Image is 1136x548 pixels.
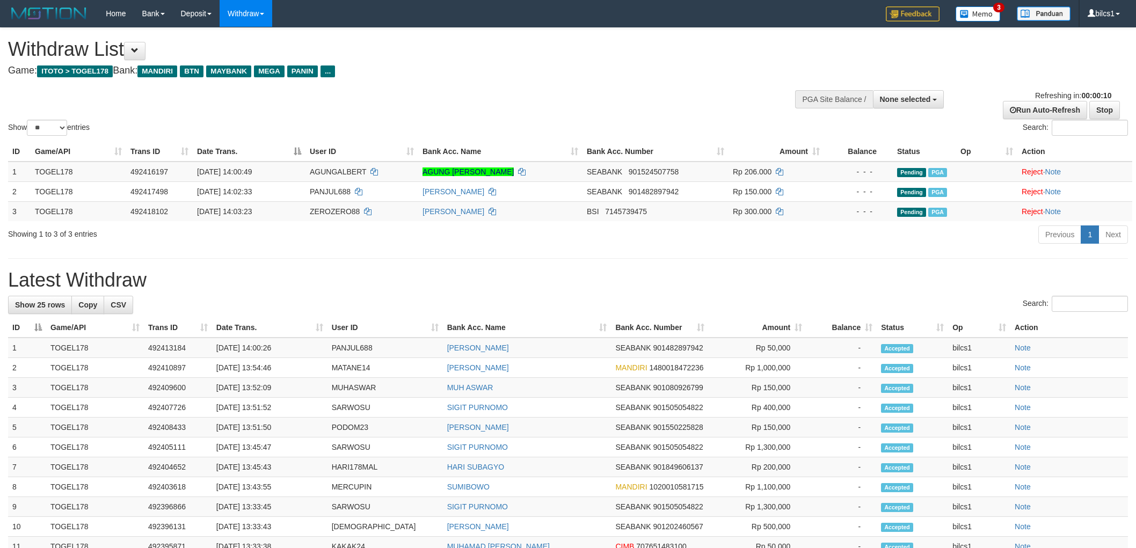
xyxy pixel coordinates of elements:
th: Bank Acc. Name: activate to sort column ascending [443,318,611,338]
span: SEABANK [587,167,622,176]
td: - [806,378,877,398]
span: Copy 901550225828 to clipboard [653,423,703,432]
span: MAYBANK [206,65,251,77]
span: Copy 901505054822 to clipboard [653,443,703,451]
th: Bank Acc. Number: activate to sort column ascending [582,142,729,162]
td: - [806,418,877,437]
td: 492407726 [144,398,212,418]
th: Amount: activate to sort column ascending [729,142,824,162]
span: 492418102 [130,207,168,216]
td: - [806,358,877,378]
span: Accepted [881,404,913,413]
span: SEABANK [615,502,651,511]
a: Reject [1022,167,1043,176]
td: - [806,477,877,497]
td: [DEMOGRAPHIC_DATA] [327,517,443,537]
a: SIGIT PURNOMO [447,443,508,451]
td: - [806,338,877,358]
span: MANDIRI [615,483,647,491]
td: 492403618 [144,477,212,497]
img: panduan.png [1017,6,1071,21]
th: Balance [824,142,893,162]
a: Note [1015,423,1031,432]
label: Search: [1023,120,1128,136]
td: TOGEL178 [46,378,144,398]
span: Copy 901482897942 to clipboard [653,344,703,352]
a: [PERSON_NAME] [447,344,509,352]
span: Pending [897,208,926,217]
td: 492396866 [144,497,212,517]
td: Rp 400,000 [709,398,806,418]
a: Note [1015,443,1031,451]
span: Copy 901505054822 to clipboard [653,502,703,511]
td: - [806,497,877,517]
td: SARWOSU [327,398,443,418]
td: MUHASWAR [327,378,443,398]
a: SIGIT PURNOMO [447,403,508,412]
span: MANDIRI [615,363,647,372]
td: Rp 50,000 [709,338,806,358]
span: Marked by bilcs1 [928,168,947,177]
span: 492417498 [130,187,168,196]
td: 1 [8,162,31,182]
td: 2 [8,181,31,201]
th: Status [893,142,956,162]
a: SIGIT PURNOMO [447,502,508,511]
td: TOGEL178 [31,162,126,182]
td: 492410897 [144,358,212,378]
span: Copy 901524507758 to clipboard [629,167,679,176]
th: Balance: activate to sort column ascending [806,318,877,338]
td: 10 [8,517,46,537]
span: Copy 901080926799 to clipboard [653,383,703,392]
span: SEABANK [615,383,651,392]
td: 2 [8,358,46,378]
span: [DATE] 14:03:23 [197,207,252,216]
span: SEABANK [615,344,651,352]
td: Rp 150,000 [709,418,806,437]
td: [DATE] 13:45:43 [212,457,327,477]
td: 3 [8,378,46,398]
a: [PERSON_NAME] [447,522,509,531]
span: Copy 1480018472236 to clipboard [649,363,703,372]
span: CSV [111,301,126,309]
span: 3 [993,3,1004,12]
a: Note [1015,344,1031,352]
td: - [806,457,877,477]
td: Rp 200,000 [709,457,806,477]
td: bilcs1 [948,457,1010,477]
td: [DATE] 13:33:45 [212,497,327,517]
td: [DATE] 13:45:47 [212,437,327,457]
label: Search: [1023,296,1128,312]
td: PODOM23 [327,418,443,437]
span: BTN [180,65,203,77]
td: 5 [8,418,46,437]
td: · [1017,201,1132,221]
img: MOTION_logo.png [8,5,90,21]
a: Note [1015,522,1031,531]
a: Note [1015,403,1031,412]
a: 1 [1081,225,1099,244]
th: Date Trans.: activate to sort column ascending [212,318,327,338]
td: TOGEL178 [46,457,144,477]
span: ... [321,65,335,77]
span: Refreshing in: [1035,91,1111,100]
td: MERCUPIN [327,477,443,497]
td: TOGEL178 [46,437,144,457]
td: 9 [8,497,46,517]
img: Button%20Memo.svg [956,6,1001,21]
th: Game/API: activate to sort column ascending [46,318,144,338]
a: Note [1015,383,1031,392]
td: [DATE] 13:51:50 [212,418,327,437]
td: PANJUL688 [327,338,443,358]
td: SARWOSU [327,437,443,457]
td: bilcs1 [948,378,1010,398]
a: Note [1045,187,1061,196]
span: PANJUL688 [310,187,351,196]
th: Game/API: activate to sort column ascending [31,142,126,162]
span: Copy 901849606137 to clipboard [653,463,703,471]
div: - - - [828,186,889,197]
td: TOGEL178 [31,181,126,201]
img: Feedback.jpg [886,6,940,21]
td: 6 [8,437,46,457]
a: Next [1098,225,1128,244]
